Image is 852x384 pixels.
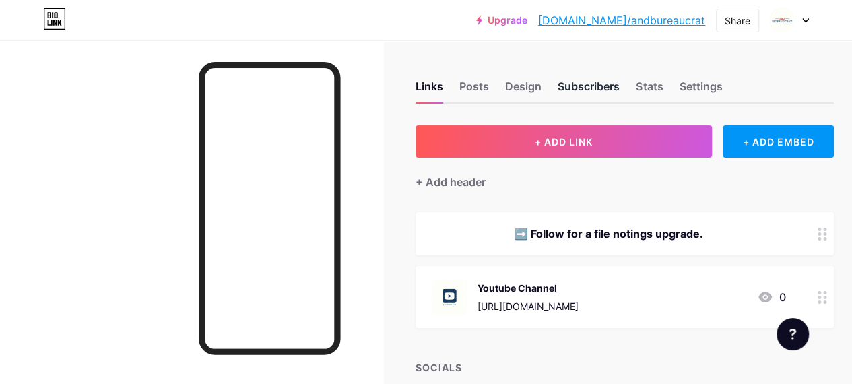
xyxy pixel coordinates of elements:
[723,125,834,158] div: + ADD EMBED
[558,78,620,102] div: Subscribers
[679,78,722,102] div: Settings
[769,7,795,33] img: andbureaucrat
[505,78,542,102] div: Design
[459,78,489,102] div: Posts
[416,174,486,190] div: + Add header
[432,226,785,242] div: ➡️ Follow for a file notings upgrade.
[432,280,467,315] img: Youtube Channel
[725,13,750,28] div: Share
[416,125,712,158] button: + ADD LINK
[757,289,785,305] div: 0
[416,360,834,375] div: SOCIALS
[535,136,593,148] span: + ADD LINK
[416,78,443,102] div: Links
[476,15,527,26] a: Upgrade
[478,281,579,295] div: Youtube Channel
[538,12,705,28] a: [DOMAIN_NAME]/andbureaucrat
[478,299,579,313] div: [URL][DOMAIN_NAME]
[636,78,663,102] div: Stats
